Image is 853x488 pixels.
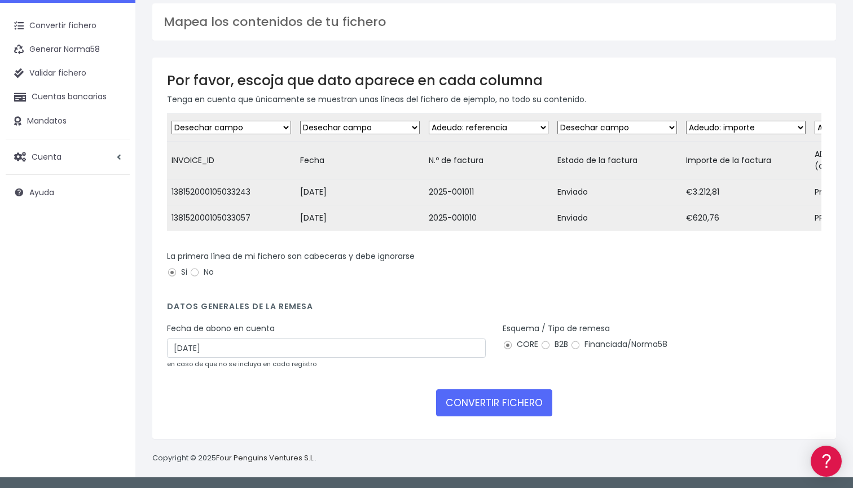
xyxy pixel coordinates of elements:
label: B2B [540,338,568,350]
a: Cuentas bancarias [6,85,130,109]
a: Generar Norma58 [6,38,130,61]
span: Cuenta [32,151,61,162]
a: Four Penguins Ventures S.L. [216,452,315,463]
h3: Mapea los contenidos de tu fichero [164,15,825,29]
td: €620,76 [681,205,810,231]
td: Estado de la factura [553,142,681,179]
a: POWERED BY ENCHANT [155,325,217,336]
a: General [11,242,214,260]
a: Mandatos [6,109,130,133]
td: N.º de factura [424,142,553,179]
a: Formatos [11,143,214,160]
a: Ayuda [6,181,130,204]
a: Perfiles de empresas [11,195,214,213]
small: en caso de que no se incluya en cada registro [167,359,316,368]
td: [DATE] [296,205,424,231]
td: Importe de la factura [681,142,810,179]
div: Información general [11,78,214,89]
a: Validar fichero [6,61,130,85]
td: €3.212,81 [681,179,810,205]
label: La primera línea de mi fichero son cabeceras y debe ignorarse [167,250,415,262]
div: Programadores [11,271,214,282]
a: Convertir fichero [6,14,130,38]
td: 138152000105033057 [167,205,296,231]
button: Contáctanos [11,302,214,322]
td: 2025-001011 [424,179,553,205]
td: [DATE] [296,179,424,205]
label: Fecha de abono en cuenta [167,323,275,335]
button: CONVERTIR FICHERO [436,389,552,416]
div: Facturación [11,224,214,235]
a: Videotutoriales [11,178,214,195]
td: Fecha [296,142,424,179]
a: API [11,288,214,306]
a: Cuenta [6,145,130,169]
td: Enviado [553,179,681,205]
label: Financiada/Norma58 [570,338,667,350]
td: INVOICE_ID [167,142,296,179]
label: No [190,266,214,278]
h4: Datos generales de la remesa [167,302,821,317]
td: 2025-001010 [424,205,553,231]
label: CORE [503,338,538,350]
p: Copyright © 2025 . [152,452,316,464]
div: Convertir ficheros [11,125,214,135]
td: 138152000105033243 [167,179,296,205]
label: Esquema / Tipo de remesa [503,323,610,335]
a: Problemas habituales [11,160,214,178]
p: Tenga en cuenta que únicamente se muestran unas líneas del fichero de ejemplo, no todo su contenido. [167,93,821,105]
span: Ayuda [29,187,54,198]
label: Si [167,266,187,278]
a: Información general [11,96,214,113]
td: Enviado [553,205,681,231]
h3: Por favor, escoja que dato aparece en cada columna [167,72,821,89]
